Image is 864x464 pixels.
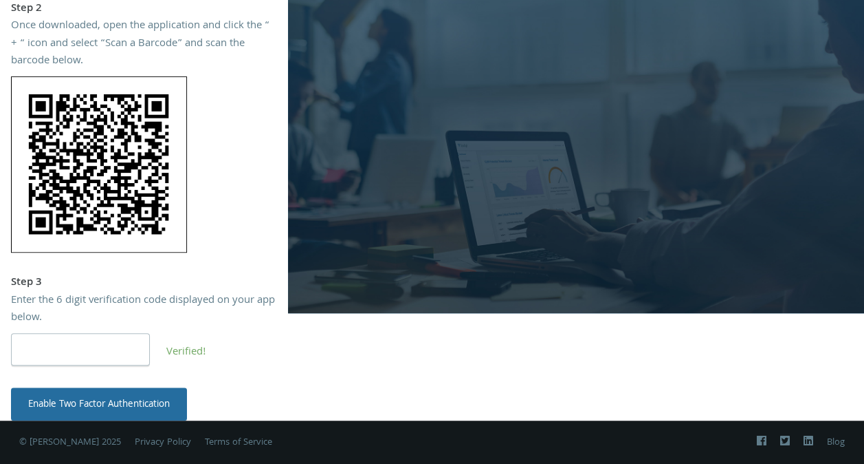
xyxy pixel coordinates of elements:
span: Verified! [166,344,206,361]
strong: Step 3 [11,274,42,292]
span: © [PERSON_NAME] 2025 [19,435,121,450]
a: Terms of Service [205,435,272,450]
div: Enter the 6 digit verification code displayed on your app below. [11,293,277,328]
img: W9sT6NlaIUgAAAAASUVORK5CYII= [11,76,187,253]
div: Once downloaded, open the application and click the “ + “ icon and select “Scan a Barcode” and sc... [11,18,277,71]
a: Blog [827,435,845,450]
a: Privacy Policy [135,435,191,450]
button: Enable Two Factor Authentication [11,388,187,421]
